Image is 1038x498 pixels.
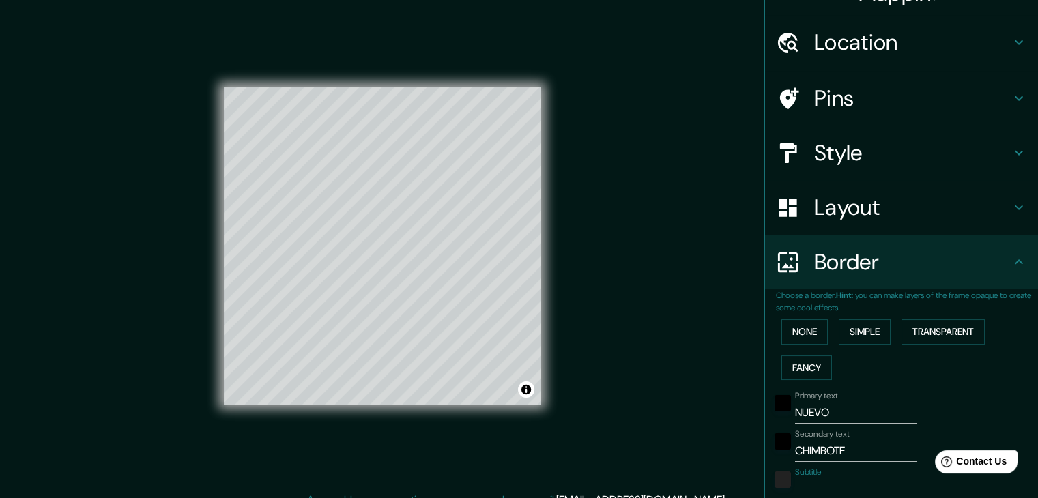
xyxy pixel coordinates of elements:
[795,390,837,402] label: Primary text
[765,180,1038,235] div: Layout
[765,71,1038,126] div: Pins
[917,445,1023,483] iframe: Help widget launcher
[814,139,1011,166] h4: Style
[795,428,850,440] label: Secondary text
[814,248,1011,276] h4: Border
[781,355,832,381] button: Fancy
[775,395,791,411] button: black
[781,319,828,345] button: None
[765,235,1038,289] div: Border
[836,290,852,301] b: Hint
[814,194,1011,221] h4: Layout
[518,381,534,398] button: Toggle attribution
[765,15,1038,70] div: Location
[839,319,891,345] button: Simple
[902,319,985,345] button: Transparent
[775,433,791,450] button: black
[765,126,1038,180] div: Style
[814,85,1011,112] h4: Pins
[776,289,1038,314] p: Choose a border. : you can make layers of the frame opaque to create some cool effects.
[775,471,791,488] button: color-222222
[795,467,822,478] label: Subtitle
[814,29,1011,56] h4: Location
